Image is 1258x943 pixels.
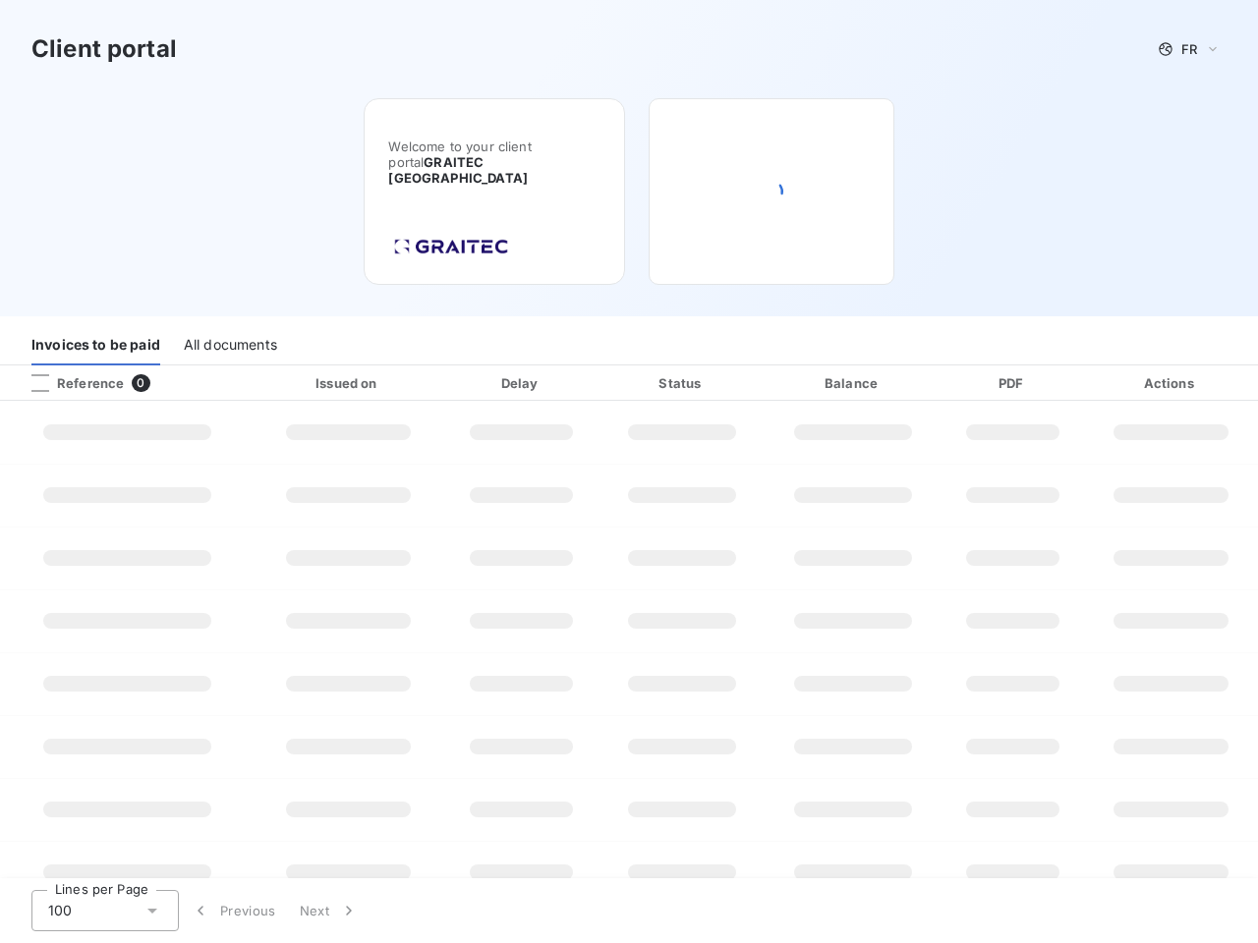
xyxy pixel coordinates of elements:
span: Welcome to your client portal [388,139,600,186]
h3: Client portal [31,31,177,67]
span: 0 [132,374,149,392]
span: FR [1181,41,1197,57]
button: Previous [179,890,288,931]
span: GRAITEC [GEOGRAPHIC_DATA] [388,154,528,186]
div: Invoices to be paid [31,324,160,365]
button: Next [288,890,371,931]
div: PDF [946,373,1080,393]
div: Actions [1087,373,1254,393]
div: Reference [16,374,124,392]
div: Issued on [257,373,438,393]
div: All documents [184,324,277,365]
img: Company logo [388,233,514,260]
span: 100 [48,901,72,920]
div: Delay [447,373,597,393]
div: Status [604,373,761,393]
div: Balance [768,373,938,393]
